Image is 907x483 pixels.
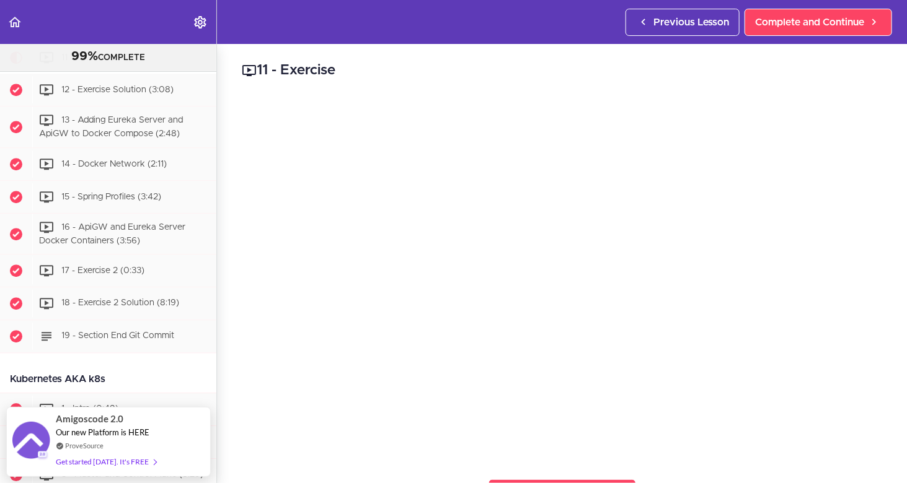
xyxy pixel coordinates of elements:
[56,412,123,426] span: Amigoscode 2.0
[755,15,864,30] span: Complete and Continue
[56,455,156,469] div: Get started [DATE]. It's FREE
[61,85,174,94] span: 12 - Exercise Solution (3:08)
[56,427,149,437] span: Our new Platform is HERE
[7,15,22,30] svg: Back to course curriculum
[745,9,892,36] a: Complete and Continue
[653,15,729,30] span: Previous Lesson
[61,192,161,201] span: 15 - Spring Profiles (3:42)
[65,440,104,451] a: ProveSource
[15,49,201,65] div: COMPLETE
[61,159,167,168] span: 14 - Docker Network (2:11)
[71,50,98,63] span: 99%
[193,15,208,30] svg: Settings Menu
[61,266,144,275] span: 17 - Exercise 2 (0:33)
[242,100,882,459] iframe: Video Player
[39,222,185,245] span: 16 - ApiGW and Eureka Server Docker Containers (3:56)
[39,115,183,138] span: 13 - Adding Eureka Server and ApiGW to Docker Compose (2:48)
[61,299,179,308] span: 18 - Exercise 2 Solution (8:19)
[61,471,203,479] span: 3 - Master and Control Plane (8:29)
[61,332,174,341] span: 19 - Section End Git Commit
[242,60,882,81] h2: 11 - Exercise
[61,405,118,414] span: 1 - Intro (0:49)
[626,9,740,36] a: Previous Lesson
[12,422,50,462] img: provesource social proof notification image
